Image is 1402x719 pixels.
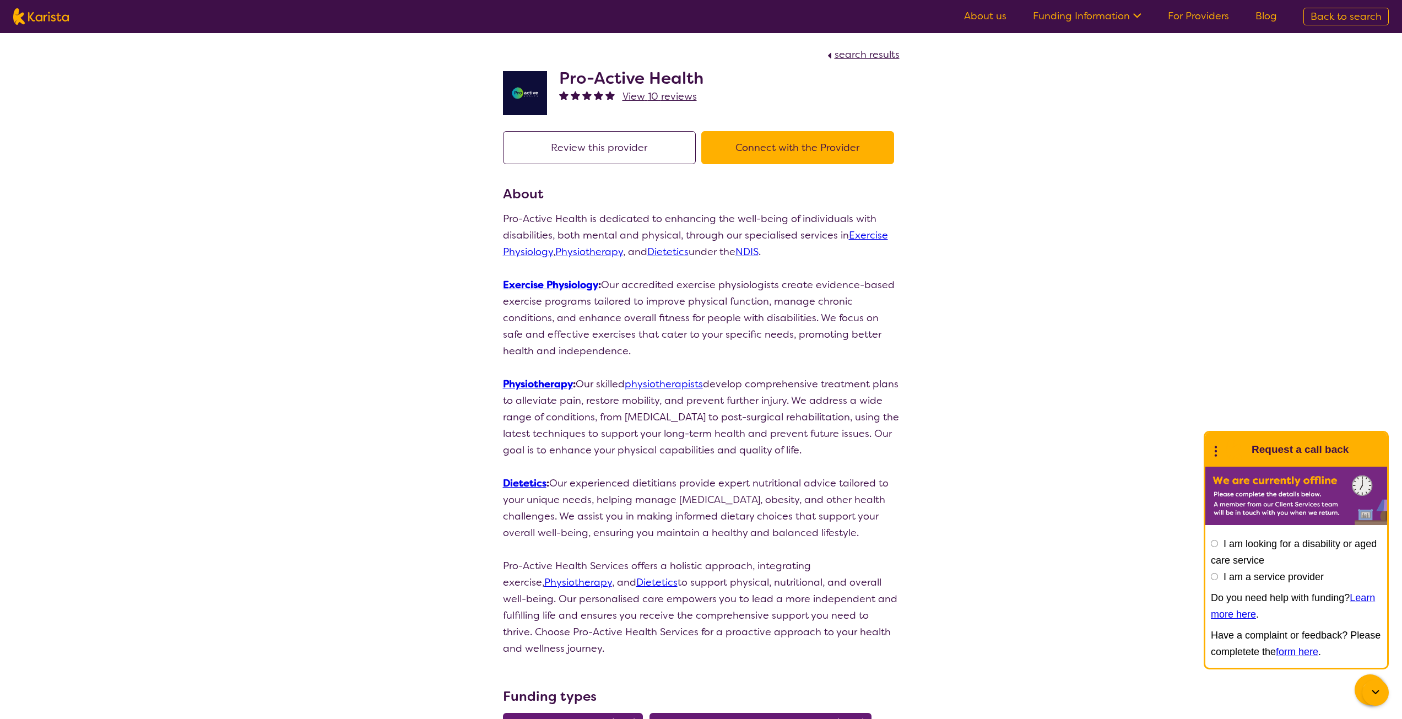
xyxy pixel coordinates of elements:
a: physiotherapists [625,377,703,391]
a: Physiotherapy [555,245,623,258]
img: Karista offline chat form to request call back [1205,467,1387,525]
span: search results [835,48,900,61]
img: Karista logo [13,8,69,25]
h3: Funding types [503,686,900,706]
a: Blog [1255,9,1277,23]
a: NDIS [735,245,759,258]
a: Connect with the Provider [701,141,900,154]
strong: : [503,278,601,291]
a: Funding Information [1033,9,1141,23]
img: fullstar [582,90,592,100]
p: Pro-Active Health Services offers a holistic approach, integrating exercise, , and to support phy... [503,558,900,657]
a: Physiotherapy [544,576,612,589]
button: Channel Menu [1355,674,1385,705]
img: Karista [1223,439,1245,461]
p: Our experienced dietitians provide expert nutritional advice tailored to your unique needs, helpi... [503,475,900,541]
p: Our skilled develop comprehensive treatment plans to alleviate pain, restore mobility, and preven... [503,376,900,458]
img: fullstar [571,90,580,100]
a: Back to search [1303,8,1389,25]
label: I am a service provider [1224,571,1324,582]
label: I am looking for a disability or aged care service [1211,538,1377,566]
p: Do you need help with funding? . [1211,590,1382,623]
a: Review this provider [503,141,701,154]
span: View 10 reviews [622,90,697,103]
h2: Pro-Active Health [559,68,703,88]
h3: About [503,184,900,204]
strong: : [503,377,576,391]
h1: Request a call back [1252,441,1349,458]
a: Dietetics [636,576,678,589]
p: Our accredited exercise physiologists create evidence-based exercise programs tailored to improve... [503,277,900,359]
a: For Providers [1168,9,1229,23]
a: Dietetics [503,477,546,490]
img: fullstar [605,90,615,100]
img: fullstar [559,90,569,100]
a: Exercise Physiology [503,278,598,291]
button: Review this provider [503,131,696,164]
img: jdgr5huzsaqxc1wfufya.png [503,71,547,115]
a: search results [825,48,900,61]
a: Physiotherapy [503,377,573,391]
a: form here [1276,646,1318,657]
a: About us [964,9,1006,23]
img: fullstar [594,90,603,100]
p: Pro-Active Health is dedicated to enhancing the well-being of individuals with disabilities, both... [503,210,900,260]
a: View 10 reviews [622,88,697,105]
button: Connect with the Provider [701,131,894,164]
p: Have a complaint or feedback? Please completete the . [1211,627,1382,660]
span: Back to search [1311,10,1382,23]
a: Dietetics [647,245,689,258]
strong: : [503,477,549,490]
